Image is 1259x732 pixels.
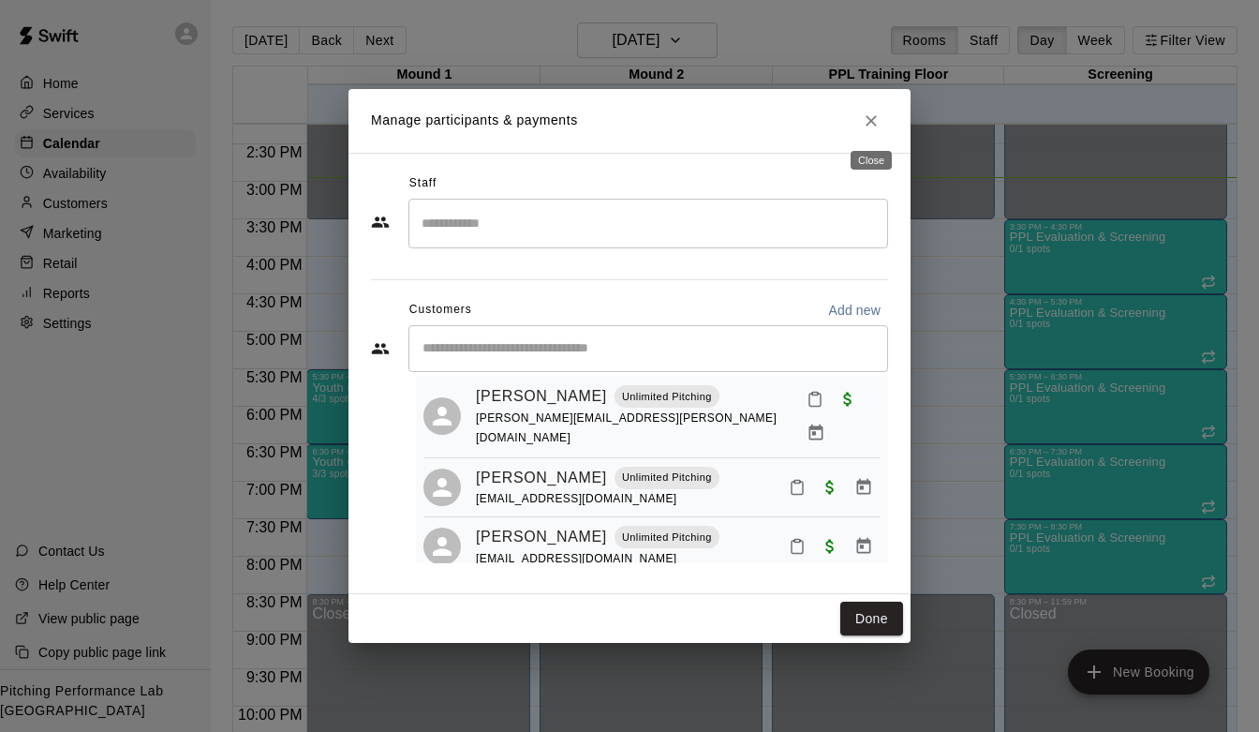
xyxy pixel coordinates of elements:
span: Paid with Credit [831,390,865,406]
p: Unlimited Pitching [622,389,712,405]
button: Close [854,104,888,138]
button: Mark attendance [799,383,831,415]
div: Gavin Spalding [423,469,461,506]
div: Close [851,151,892,170]
button: Manage bookings & payment [847,530,881,563]
button: Add new [821,295,888,325]
p: Unlimited Pitching [622,530,712,545]
button: Mark attendance [781,530,813,562]
span: [EMAIL_ADDRESS][DOMAIN_NAME] [476,552,677,565]
span: Customers [409,295,472,325]
button: Manage bookings & payment [799,416,833,450]
div: Search staff [408,199,888,248]
div: Drew Abanatha [423,397,461,435]
div: Start typing to search customers... [408,325,888,372]
p: Unlimited Pitching [622,470,712,486]
span: Paid with Credit [813,538,847,554]
p: Manage participants & payments [371,111,578,130]
svg: Customers [371,339,390,358]
span: [EMAIL_ADDRESS][DOMAIN_NAME] [476,492,677,505]
span: Staff [409,169,437,199]
a: [PERSON_NAME] [476,525,607,549]
svg: Staff [371,213,390,232]
button: Manage bookings & payment [847,471,881,504]
p: Add new [828,301,881,320]
span: [PERSON_NAME][EMAIL_ADDRESS][PERSON_NAME][DOMAIN_NAME] [476,411,777,444]
span: Paid with Credit [813,478,847,494]
button: Mark attendance [781,471,813,503]
div: Landon Pfeifer [423,528,461,565]
button: Done [840,602,903,636]
a: [PERSON_NAME] [476,384,607,409]
a: [PERSON_NAME] [476,466,607,490]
